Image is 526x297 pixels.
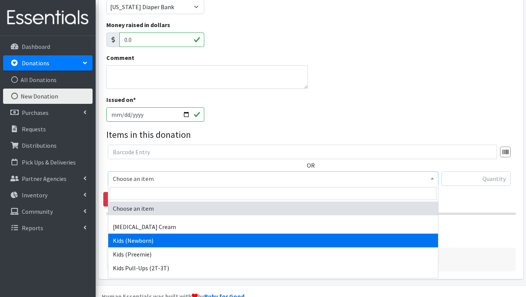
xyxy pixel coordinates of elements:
[108,247,438,261] li: Kids (Preemie)
[22,208,53,215] p: Community
[3,55,93,71] a: Donations
[3,204,93,219] a: Community
[106,128,516,142] legend: Items in this donation
[133,96,136,103] abbr: required
[106,53,134,62] label: Comment
[22,175,67,182] p: Partner Agencies
[3,220,93,236] a: Reports
[3,5,93,31] img: HumanEssentials
[22,59,49,67] p: Donations
[113,173,433,184] span: Choose an item
[22,125,46,133] p: Requests
[22,109,49,116] p: Purchases
[22,142,57,149] p: Distributions
[22,43,50,50] p: Dashboard
[108,220,438,234] li: [MEDICAL_DATA] Cream
[441,171,511,186] input: Quantity
[108,261,438,275] li: Kids Pull-Ups (2T-3T)
[3,187,93,203] a: Inventory
[3,72,93,87] a: All Donations
[22,224,43,232] p: Reports
[108,234,438,247] li: Kids (Newborn)
[22,158,76,166] p: Pick Ups & Deliveries
[3,155,93,170] a: Pick Ups & Deliveries
[108,202,438,215] li: Choose an item
[3,39,93,54] a: Dashboard
[108,145,497,159] input: Barcode Entry
[108,275,438,289] li: Kids Pull-Ups (3T-4T)
[3,138,93,153] a: Distributions
[22,191,47,199] p: Inventory
[3,121,93,137] a: Requests
[106,95,136,104] label: Issued on
[3,89,93,104] a: New Donation
[108,171,438,186] span: Choose an item
[3,105,93,120] a: Purchases
[106,20,170,29] label: Money raised in dollars
[307,161,315,170] label: OR
[103,192,142,207] a: Remove
[3,171,93,186] a: Partner Agencies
